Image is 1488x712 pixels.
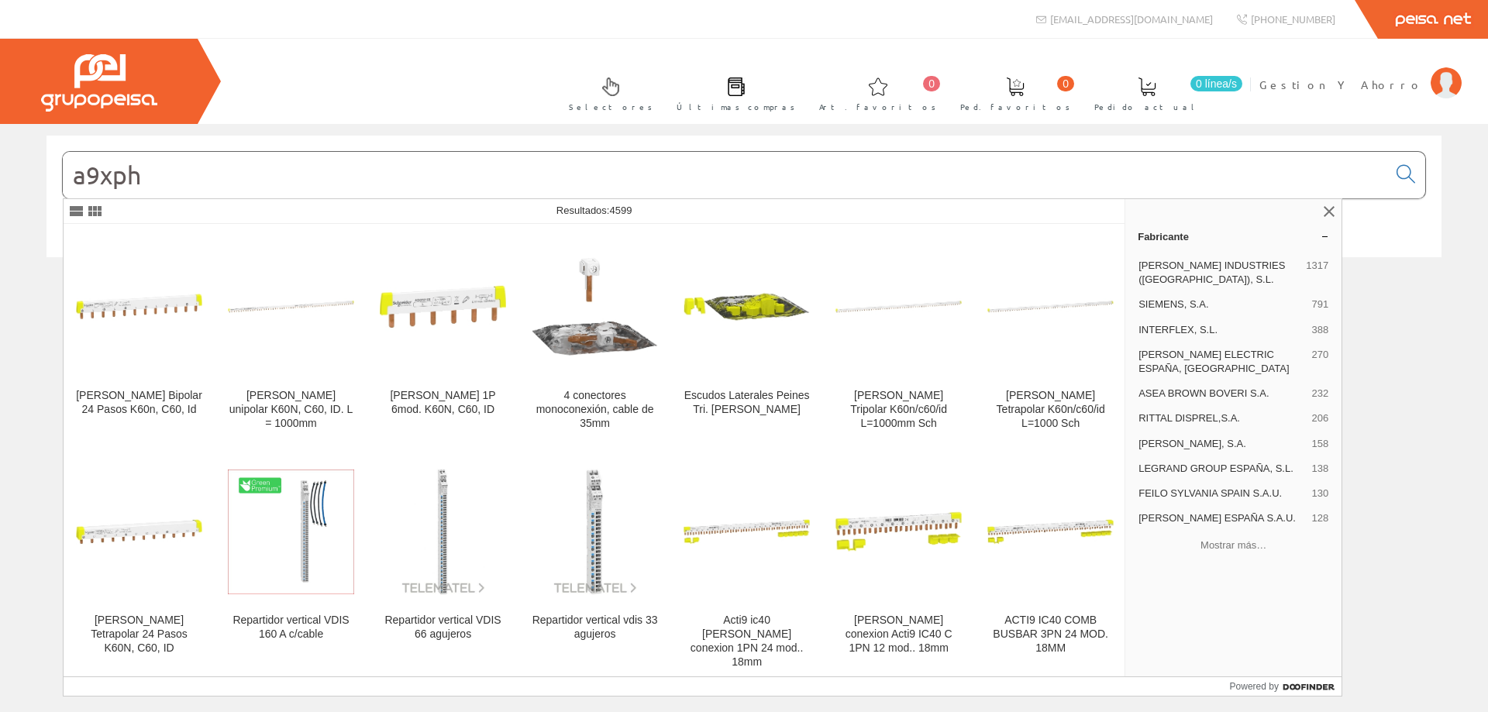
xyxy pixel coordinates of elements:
[1311,323,1328,337] span: 388
[684,389,810,417] div: Escudos Laterales Peines Tri. [PERSON_NAME]
[923,76,940,91] span: 0
[987,389,1114,431] div: [PERSON_NAME] Tetrapolar K60n/c60/id L=1000 Sch
[1050,12,1213,26] span: [EMAIL_ADDRESS][DOMAIN_NAME]
[1057,76,1074,91] span: 0
[661,64,803,121] a: Últimas compras
[367,225,518,449] a: Peine 1P 6mod. K60N, C60, ID [PERSON_NAME] 1P 6mod. K60N, C60, ID
[532,469,658,595] img: Repartidor vertical vdis 33 agujeros
[519,449,670,687] a: Repartidor vertical vdis 33 agujeros Repartidor vertical vdis 33 agujeros
[1259,64,1462,79] a: Gestion Y Ahorro
[1311,411,1328,425] span: 206
[1138,437,1305,451] span: [PERSON_NAME], S.A.
[1311,487,1328,500] span: 130
[1190,76,1242,91] span: 0 línea/s
[228,470,354,594] img: Repartidor vertical VDIS 160 A c/cable
[1138,387,1305,401] span: ASEA BROWN BOVERI S.A.
[228,389,354,431] div: [PERSON_NAME] unipolar K60N, C60, ID. L = 1000mm
[835,243,962,370] img: Peine Tripolar K60n/c60/id L=1000mm Sch
[975,449,1126,687] a: ACTI9 IC40 COMB BUSBAR 3PN 24 MOD. 18MM ACTI9 IC40 COMB BUSBAR 3PN 24 MOD. 18MM
[1138,348,1305,376] span: [PERSON_NAME] ELECTRIC ESPAÑA, [GEOGRAPHIC_DATA]
[64,225,215,449] a: Peine Bipolar 24 Pasos K60n, C60, Id [PERSON_NAME] Bipolar 24 Pasos K60n, C60, Id
[1138,298,1305,311] span: SIEMENS, S.A.
[1306,259,1328,287] span: 1317
[215,225,367,449] a: Peine unipolar K60N, C60, ID. L = 1000mm [PERSON_NAME] unipolar K60N, C60, ID. L = 1000mm
[1311,387,1328,401] span: 232
[684,614,810,669] div: Acti9 ic40 [PERSON_NAME] conexion 1PN 24 mod.. 18mm
[64,449,215,687] a: Peine Tetrapolar 24 Pasos K60N, C60, ID [PERSON_NAME] Tetrapolar 24 Pasos K60N, C60, ID
[975,225,1126,449] a: Peine Tetrapolar K60n/c60/id L=1000 Sch [PERSON_NAME] Tetrapolar K60n/c60/id L=1000 Sch
[553,64,660,121] a: Selectores
[1138,487,1305,500] span: FEILO SYLVANIA SPAIN S.A.U.
[1230,677,1342,696] a: Powered by
[380,614,506,641] div: Repartidor vertical VDIS 66 agujeros
[380,243,506,370] img: Peine 1P 6mod. K60N, C60, ID
[671,225,822,449] a: Escudos Laterales Peines Tri. Schneider Escudos Laterales Peines Tri. [PERSON_NAME]
[1138,511,1305,525] span: [PERSON_NAME] ESPAÑA S.A.U.
[215,449,367,687] a: Repartidor vertical VDIS 160 A c/cable Repartidor vertical VDIS 160 A c/cable
[532,243,658,370] img: 4 conectores monoconexión, cable de 35mm
[532,389,658,431] div: 4 conectores monoconexión, cable de 35mm
[987,614,1114,655] div: ACTI9 IC40 COMB BUSBAR 3PN 24 MOD. 18MM
[835,614,962,655] div: [PERSON_NAME] conexion Acti9 IC40 C 1PN 12 mod.. 18mm
[76,469,202,595] img: Peine Tetrapolar 24 Pasos K60N, C60, ID
[835,469,962,595] img: Peine conexion Acti9 IC40 C 1PN 12 mod.. 18mm
[835,389,962,431] div: [PERSON_NAME] Tripolar K60n/c60/id L=1000mm Sch
[1138,462,1305,476] span: LEGRAND GROUP ESPAÑA, S.L.
[228,243,354,370] img: Peine unipolar K60N, C60, ID. L = 1000mm
[76,614,202,655] div: [PERSON_NAME] Tetrapolar 24 Pasos K60N, C60, ID
[1251,12,1335,26] span: [PHONE_NUMBER]
[1138,259,1300,287] span: [PERSON_NAME] INDUSTRIES ([GEOGRAPHIC_DATA]), S.L.
[1138,411,1305,425] span: RITTAL DISPREL,S.A.
[1230,679,1279,693] span: Powered by
[1259,77,1423,92] span: Gestion Y Ahorro
[987,243,1114,370] img: Peine Tetrapolar K60n/c60/id L=1000 Sch
[960,99,1070,115] span: Ped. favoritos
[63,152,1387,198] input: Buscar...
[1311,511,1328,525] span: 128
[1094,99,1200,115] span: Pedido actual
[46,277,1441,290] div: © Grupo Peisa
[228,614,354,641] div: Repartidor vertical VDIS 160 A c/cable
[677,99,795,115] span: Últimas compras
[1125,224,1342,249] a: Fabricante
[671,449,822,687] a: Acti9 ic40 peine conexion 1PN 24 mod.. 18mm Acti9 ic40 [PERSON_NAME] conexion 1PN 24 mod.. 18mm
[819,99,936,115] span: Art. favoritos
[987,469,1114,595] img: ACTI9 IC40 COMB BUSBAR 3PN 24 MOD. 18MM
[519,225,670,449] a: 4 conectores monoconexión, cable de 35mm 4 conectores monoconexión, cable de 35mm
[1138,323,1305,337] span: INTERFLEX, S.L.
[76,389,202,417] div: [PERSON_NAME] Bipolar 24 Pasos K60n, C60, Id
[532,614,658,641] div: Repartidor vertical vdis 33 agujeros
[367,449,518,687] a: Repartidor vertical VDIS 66 agujeros Repartidor vertical VDIS 66 agujeros
[380,469,506,595] img: Repartidor vertical VDIS 66 agujeros
[684,469,810,595] img: Acti9 ic40 peine conexion 1PN 24 mod.. 18mm
[76,243,202,370] img: Peine Bipolar 24 Pasos K60n, C60, Id
[684,243,810,370] img: Escudos Laterales Peines Tri. Schneider
[569,99,653,115] span: Selectores
[823,225,974,449] a: Peine Tripolar K60n/c60/id L=1000mm Sch [PERSON_NAME] Tripolar K60n/c60/id L=1000mm Sch
[609,205,632,216] span: 4599
[41,54,157,112] img: Grupo Peisa
[1311,437,1328,451] span: 158
[1311,462,1328,476] span: 138
[1311,298,1328,311] span: 791
[556,205,632,216] span: Resultados:
[1311,348,1328,376] span: 270
[823,449,974,687] a: Peine conexion Acti9 IC40 C 1PN 12 mod.. 18mm [PERSON_NAME] conexion Acti9 IC40 C 1PN 12 mod.. 18mm
[1131,532,1335,558] button: Mostrar más…
[380,389,506,417] div: [PERSON_NAME] 1P 6mod. K60N, C60, ID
